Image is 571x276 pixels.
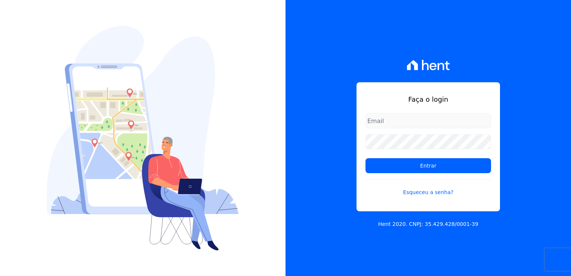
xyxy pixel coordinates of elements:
[378,220,478,228] p: Hent 2020. CNPJ: 35.429.428/0001-39
[365,94,491,104] h1: Faça o login
[365,113,491,128] input: Email
[365,158,491,173] input: Entrar
[47,26,239,251] img: Login
[365,179,491,196] a: Esqueceu a senha?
